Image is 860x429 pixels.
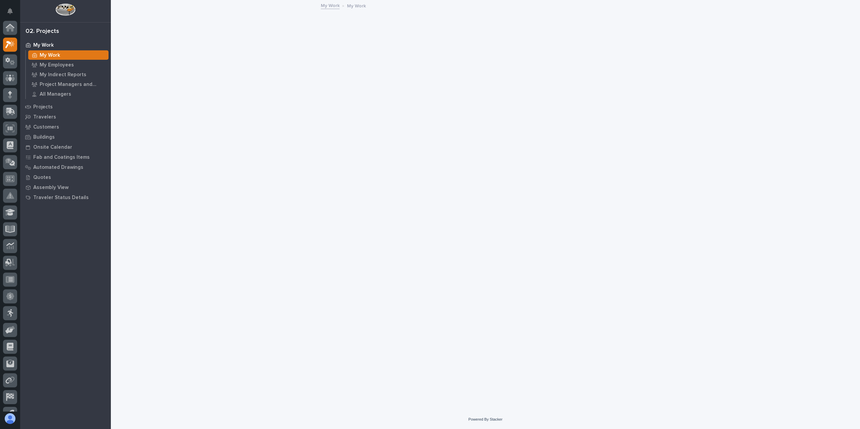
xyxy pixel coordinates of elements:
[20,122,111,132] a: Customers
[33,154,90,160] p: Fab and Coatings Items
[33,134,55,140] p: Buildings
[20,192,111,202] a: Traveler Status Details
[20,152,111,162] a: Fab and Coatings Items
[33,195,89,201] p: Traveler Status Details
[33,124,59,130] p: Customers
[20,182,111,192] a: Assembly View
[33,42,54,48] p: My Work
[347,2,366,9] p: My Work
[20,172,111,182] a: Quotes
[33,164,83,171] p: Automated Drawings
[33,185,69,191] p: Assembly View
[33,175,51,181] p: Quotes
[40,62,74,68] p: My Employees
[40,82,106,88] p: Project Managers and Engineers
[26,50,111,60] a: My Work
[20,102,111,112] a: Projects
[40,91,71,97] p: All Managers
[26,28,59,35] div: 02. Projects
[26,70,111,79] a: My Indirect Reports
[20,132,111,142] a: Buildings
[55,3,75,16] img: Workspace Logo
[20,40,111,50] a: My Work
[3,412,17,426] button: users-avatar
[26,60,111,69] a: My Employees
[321,1,340,9] a: My Work
[20,162,111,172] a: Automated Drawings
[40,72,86,78] p: My Indirect Reports
[33,114,56,120] p: Travelers
[20,142,111,152] a: Onsite Calendar
[8,8,17,19] div: Notifications
[33,144,72,150] p: Onsite Calendar
[3,4,17,18] button: Notifications
[468,417,502,421] a: Powered By Stacker
[26,89,111,99] a: All Managers
[26,80,111,89] a: Project Managers and Engineers
[40,52,60,58] p: My Work
[33,104,53,110] p: Projects
[20,112,111,122] a: Travelers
